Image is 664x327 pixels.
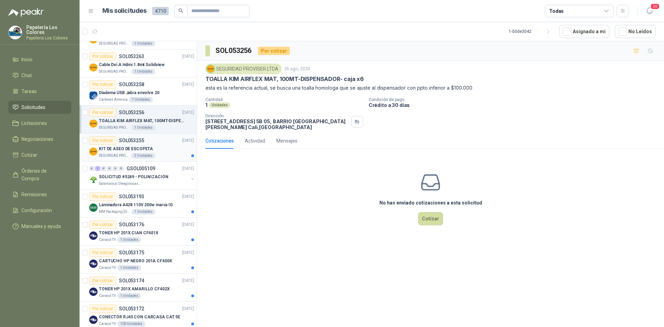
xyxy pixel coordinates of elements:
[205,97,363,102] p: Cantidad
[178,8,183,13] span: search
[80,218,197,246] a: Por cotizarSOL053176[DATE] Company LogoTONER HP 201X CIAN CF401XCaracol TV1 Unidades
[89,260,98,268] img: Company Logo
[99,146,153,152] p: KIT DE ASEO DE ESCOPETA
[80,106,197,134] a: Por cotizarSOL053256[DATE] Company LogoTOALLA KIM AIRFLEX MAT, 100MT-DISPENSADOR- caja x6SEGURIDA...
[8,204,71,217] a: Configuración
[119,250,144,255] p: SOL053175
[102,6,147,16] h1: Mis solicitudes
[205,113,349,118] p: Dirección
[21,222,61,230] span: Manuales y ayuda
[205,84,656,92] p: esta es la referencia actual, se busca una toalla homologa que se ajuste al dispensador con ppto ...
[21,135,53,143] span: Negociaciones
[127,166,155,171] p: GSOL005109
[89,91,98,100] img: Company Logo
[182,109,194,116] p: [DATE]
[21,167,65,182] span: Órdenes de Compra
[131,69,155,74] div: 1 Unidades
[131,41,155,46] div: 1 Unidades
[182,165,194,172] p: [DATE]
[99,90,159,96] p: Diadema USB Jabra envolve 20
[559,25,609,38] button: Asignado a mi
[9,26,22,39] img: Company Logo
[119,306,144,311] p: SOL053172
[89,203,98,212] img: Company Logo
[89,52,116,61] div: Por cotizar
[95,166,100,171] div: 1
[8,69,71,82] a: Chat
[119,222,144,227] p: SOL053176
[379,199,482,207] h3: No has enviado cotizaciones a esta solicitud
[21,88,37,95] span: Tareas
[21,151,37,159] span: Cotizar
[8,188,71,201] a: Remisiones
[80,49,197,78] a: Por cotizarSOL053263[DATE] Company LogoCable Dvi A Hdmi 1.8mt SolidviewSEGURIDAD PROVISER LTDA1 U...
[182,53,194,60] p: [DATE]
[89,231,98,240] img: Company Logo
[99,230,158,236] p: TONER HP 201X CIAN CF401X
[117,293,141,299] div: 1 Unidades
[8,85,71,98] a: Tareas
[117,237,141,243] div: 1 Unidades
[99,209,130,215] p: MM Packaging [GEOGRAPHIC_DATA]
[205,137,234,145] div: Cotizaciones
[89,248,116,257] div: Por cotizar
[89,136,116,145] div: Por cotizar
[119,166,124,171] div: 0
[615,25,656,38] button: No Leídos
[21,191,47,198] span: Remisiones
[215,45,252,56] h3: SOL053256
[89,192,116,201] div: Por cotizar
[21,72,32,79] span: Chat
[182,306,194,312] p: [DATE]
[549,7,564,15] div: Todas
[99,293,116,299] p: Caracol TV
[99,181,142,187] p: Salamanca Oleaginosas SAS
[99,118,185,124] p: TOALLA KIM AIRFLEX MAT, 100MT-DISPENSADOR- caja x6
[418,212,443,225] button: Cotizar
[99,97,128,102] p: Cartones America
[89,288,98,296] img: Company Logo
[129,97,153,102] div: 7 Unidades
[80,134,197,162] a: Por cotizarSOL053255[DATE] Company LogoKIT DE ASEO DE ESCOPETASEGURIDAD PROVISER LTDA2 Unidades
[8,164,71,185] a: Órdenes de Compra
[89,175,98,184] img: Company Logo
[205,75,364,83] p: TOALLA KIM AIRFLEX MAT, 100MT-DISPENSADOR- caja x6
[107,166,112,171] div: 0
[8,53,71,66] a: Inicio
[182,81,194,88] p: [DATE]
[119,54,144,59] p: SOL053263
[205,102,207,108] p: 1
[182,193,194,200] p: [DATE]
[80,190,197,218] a: Por cotizarSOL053193[DATE] Company LogoLaminadora A428 110V 200w marca IGMM Packaging [GEOGRAPHIC...
[131,153,155,158] div: 2 Unidades
[182,137,194,144] p: [DATE]
[8,148,71,162] a: Cotizar
[205,64,282,74] div: SEGURIDAD PROVISER LTDA
[369,97,661,102] p: Condición de pago
[99,286,170,292] p: TONER HP 201X AMARILLO CF402X
[89,63,98,72] img: Company Logo
[99,174,168,180] p: SOLICITUD #5249 - POLINIZACIÓN
[99,62,165,68] p: Cable Dvi A Hdmi 1.8mt Solidview
[152,7,169,15] span: 4710
[80,78,197,106] a: Por cotizarSOL053258[DATE] Company LogoDiadema USB Jabra envolve 20Cartones America7 Unidades
[89,108,116,117] div: Por cotizar
[99,125,130,130] p: SEGURIDAD PROVISER LTDA
[119,82,144,87] p: SOL053258
[182,278,194,284] p: [DATE]
[80,274,197,302] a: Por cotizarSOL053174[DATE] Company LogoTONER HP 201X AMARILLO CF402XCaracol TV1 Unidades
[245,137,265,145] div: Actividad
[99,258,172,264] p: CARTUCHO HP NEGRO 201A CF400X
[89,166,94,171] div: 0
[8,220,71,233] a: Manuales y ayuda
[21,207,52,214] span: Configuración
[89,316,98,324] img: Company Logo
[89,276,116,285] div: Por cotizar
[119,278,144,283] p: SOL053174
[205,118,349,130] p: [STREET_ADDRESS] 5B 05, BARRIO [GEOGRAPHIC_DATA][PERSON_NAME] Cali , [GEOGRAPHIC_DATA]
[182,221,194,228] p: [DATE]
[113,166,118,171] div: 0
[117,321,145,327] div: 100 Unidades
[89,164,195,187] a: 0 1 0 0 0 0 GSOL005109[DATE] Company LogoSOLICITUD #5249 - POLINIZACIÓNSalamanca Oleaginosas SAS
[89,305,116,313] div: Por cotizar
